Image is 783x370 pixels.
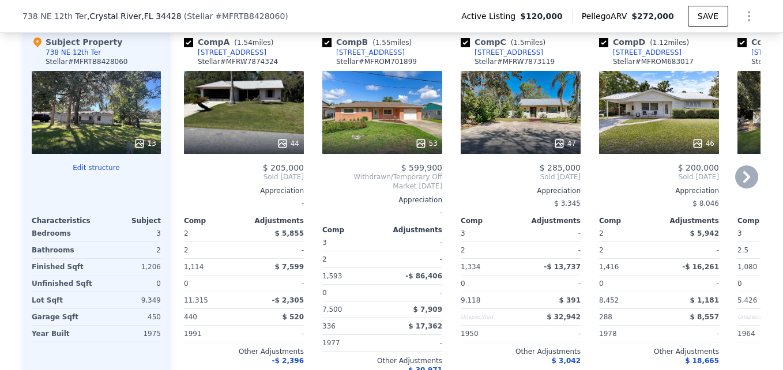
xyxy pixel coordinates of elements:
[198,48,266,57] div: [STREET_ADDRESS]
[385,235,442,251] div: -
[413,305,442,314] span: $ 7,909
[661,326,719,342] div: -
[401,163,442,172] span: $ 599,900
[599,48,682,57] a: [STREET_ADDRESS]
[246,275,304,292] div: -
[645,39,694,47] span: ( miles)
[336,48,405,57] div: [STREET_ADDRESS]
[184,263,204,271] span: 1,114
[184,296,208,304] span: 11,315
[184,313,197,321] span: 440
[523,242,581,258] div: -
[659,216,719,225] div: Adjustments
[690,229,719,237] span: $ 5,942
[461,186,581,195] div: Appreciation
[599,263,619,271] span: 1,416
[277,138,299,149] div: 44
[599,172,719,182] span: Sold [DATE]
[32,259,94,275] div: Finished Sqft
[275,229,304,237] span: $ 5,855
[461,48,543,57] a: [STREET_ADDRESS]
[461,10,520,22] span: Active Listing
[682,263,719,271] span: -$ 16,261
[599,216,659,225] div: Comp
[322,172,442,191] span: Withdrawn/Temporary Off Market [DATE]
[184,10,288,22] div: ( )
[653,39,668,47] span: 1.12
[229,39,278,47] span: ( miles)
[678,163,719,172] span: $ 200,000
[461,216,521,225] div: Comp
[184,242,242,258] div: 2
[385,251,442,267] div: -
[322,205,442,221] div: -
[613,48,682,57] div: [STREET_ADDRESS]
[461,309,518,325] div: Unspecified
[184,48,266,57] a: [STREET_ADDRESS]
[385,285,442,301] div: -
[322,322,336,330] span: 336
[385,335,442,351] div: -
[46,57,127,66] div: Stellar # MFRTB8428060
[461,280,465,288] span: 0
[661,275,719,292] div: -
[322,239,327,247] span: 3
[599,242,657,258] div: 2
[99,242,161,258] div: 2
[521,216,581,225] div: Adjustments
[215,12,285,21] span: # MFRTB8428060
[737,5,761,28] button: Show Options
[599,326,657,342] div: 1978
[272,357,304,365] span: -$ 2,396
[599,229,604,237] span: 2
[22,10,87,22] span: 738 NE 12th Ter
[275,263,304,271] span: $ 7,599
[322,251,380,267] div: 2
[613,57,694,66] div: Stellar # MFROM683017
[322,356,442,365] div: Other Adjustments
[184,36,278,48] div: Comp A
[187,12,213,21] span: Stellar
[559,296,581,304] span: $ 391
[523,275,581,292] div: -
[141,12,181,21] span: , FL 34428
[599,347,719,356] div: Other Adjustments
[475,57,555,66] div: Stellar # MFRW7873119
[282,313,304,321] span: $ 520
[690,313,719,321] span: $ 8,557
[32,242,94,258] div: Bathrooms
[99,225,161,241] div: 3
[46,48,101,57] div: 738 NE 12th Ter
[322,195,442,205] div: Appreciation
[688,6,728,27] button: SAVE
[184,280,189,288] span: 0
[540,163,581,172] span: $ 285,000
[246,326,304,342] div: -
[32,275,94,292] div: Unfinished Sqft
[382,225,442,235] div: Adjustments
[99,309,161,325] div: 450
[547,313,581,321] span: $ 32,942
[461,296,480,304] span: 9,118
[87,10,182,22] span: , Crystal River
[513,39,524,47] span: 1.5
[582,10,632,22] span: Pellego ARV
[461,242,518,258] div: 2
[99,275,161,292] div: 0
[737,280,742,288] span: 0
[263,163,304,172] span: $ 205,000
[408,322,442,330] span: $ 17,362
[184,347,304,356] div: Other Adjustments
[737,229,742,237] span: 3
[523,326,581,342] div: -
[554,138,576,149] div: 47
[32,292,94,308] div: Lot Sqft
[661,242,719,258] div: -
[475,48,543,57] div: [STREET_ADDRESS]
[99,292,161,308] div: 9,349
[523,225,581,241] div: -
[322,305,342,314] span: 7,500
[184,229,189,237] span: 2
[685,357,719,365] span: $ 18,665
[599,313,612,321] span: 288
